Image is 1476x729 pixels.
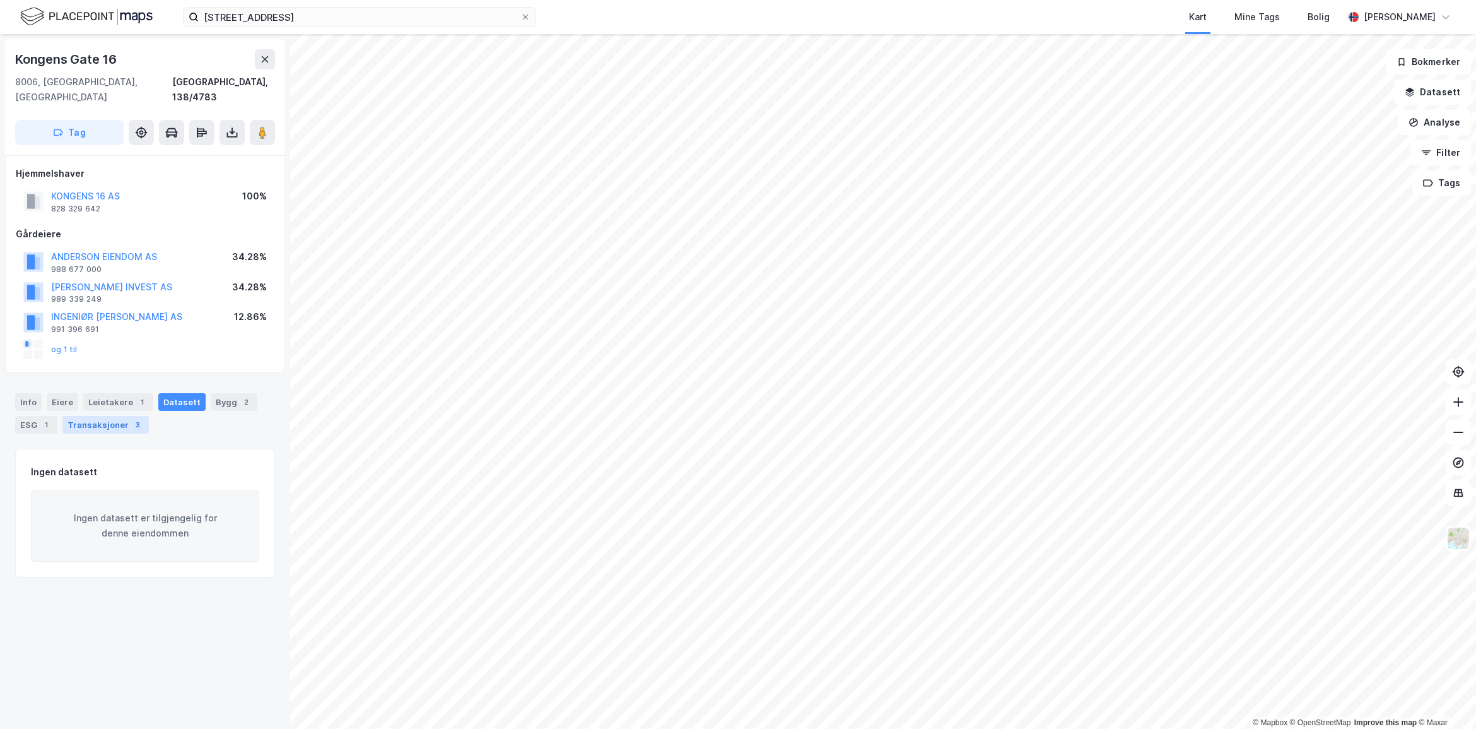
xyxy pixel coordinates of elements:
div: [PERSON_NAME] [1364,9,1436,25]
div: 1 [40,418,52,431]
a: OpenStreetMap [1290,718,1351,727]
div: Ingen datasett er tilgjengelig for denne eiendommen [31,490,259,562]
div: Bolig [1308,9,1330,25]
div: Kongens Gate 16 [15,49,119,69]
button: Tags [1412,170,1471,196]
div: Gårdeiere [16,227,274,242]
button: Analyse [1398,110,1471,135]
div: Transaksjoner [62,416,149,434]
div: 1 [136,396,148,408]
iframe: Chat Widget [1413,668,1476,729]
div: 34.28% [232,249,267,264]
div: 34.28% [232,280,267,295]
a: Improve this map [1354,718,1417,727]
div: 12.86% [234,309,267,324]
div: [GEOGRAPHIC_DATA], 138/4783 [172,74,275,105]
div: Leietakere [83,393,153,411]
button: Bokmerker [1386,49,1471,74]
div: ESG [15,416,57,434]
div: Hjemmelshaver [16,166,274,181]
div: Info [15,393,42,411]
div: Eiere [47,393,78,411]
div: 989 339 249 [51,294,102,304]
div: Kontrollprogram for chat [1413,668,1476,729]
div: Bygg [211,393,257,411]
button: Datasett [1394,80,1471,105]
button: Tag [15,120,124,145]
div: Mine Tags [1234,9,1280,25]
div: Ingen datasett [31,465,97,480]
a: Mapbox [1253,718,1287,727]
img: Z [1446,526,1470,550]
div: Datasett [158,393,206,411]
button: Filter [1410,140,1471,165]
div: 991 396 691 [51,324,99,335]
div: 3 [131,418,144,431]
div: 988 677 000 [51,264,102,275]
div: Kart [1189,9,1207,25]
div: 100% [242,189,267,204]
div: 2 [240,396,252,408]
div: 8006, [GEOGRAPHIC_DATA], [GEOGRAPHIC_DATA] [15,74,172,105]
input: Søk på adresse, matrikkel, gårdeiere, leietakere eller personer [199,8,520,27]
div: 828 329 642 [51,204,100,214]
img: logo.f888ab2527a4732fd821a326f86c7f29.svg [20,6,153,28]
